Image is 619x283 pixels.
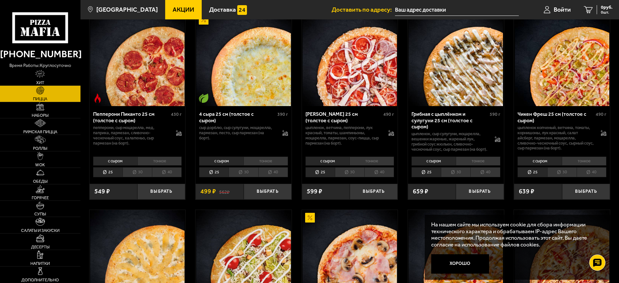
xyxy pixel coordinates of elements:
[514,12,610,106] a: Чикен Фреш 25 см (толстое с сыром)
[199,157,243,166] li: с сыром
[431,221,600,248] p: На нашем сайте мы используем cookie для сбора информации технического характера и обрабатываем IP...
[277,112,288,117] span: 390 г
[601,5,613,10] span: 0 руб.
[35,163,45,167] span: WOK
[90,12,185,106] img: Пепперони Пиканто 25 см (толстое с сыром)
[21,228,59,233] span: Салаты и закуски
[30,261,50,266] span: Напитки
[490,112,500,117] span: 590 г
[36,81,44,85] span: Хит
[93,157,137,166] li: с сыром
[305,125,382,146] p: цыпленок, ветчина, пепперони, лук красный, томаты, шампиньоны, моцарелла, пармезан, соус-пицца, с...
[196,12,291,106] img: 4 сыра 25 см (толстое с сыром)
[93,111,170,123] div: Пепперони Пиканто 25 см (толстое с сыром)
[33,179,48,183] span: Обеды
[307,188,322,195] span: 599 ₽
[577,167,606,177] li: 40
[441,167,470,177] li: 30
[305,157,350,166] li: с сыром
[554,6,571,13] span: Войти
[395,4,519,16] input: Ваш адрес доставки
[173,6,194,13] span: Акции
[470,167,500,177] li: 40
[229,167,258,177] li: 30
[364,167,394,177] li: 40
[209,6,236,13] span: Доставка
[137,157,182,166] li: тонкое
[413,188,428,195] span: 659 ₽
[562,157,606,166] li: тонкое
[411,131,488,152] p: цыпленок, сыр сулугуни, моцарелла, вешенки жареные, жареный лук, грибной соус Жюльен, сливочно-че...
[93,167,123,177] li: 25
[93,125,170,146] p: пепперони, сыр Моцарелла, мед, паприка, пармезан, сливочно-чесночный соус, халапеньо, сыр пармеза...
[515,12,609,106] img: Чикен Фреш 25 см (толстое с сыром)
[456,157,500,166] li: тонкое
[305,111,382,123] div: [PERSON_NAME] 25 см (толстое с сыром)
[219,188,229,195] s: 562 ₽
[200,188,216,195] span: 499 ₽
[547,167,577,177] li: 30
[32,196,49,200] span: Горячее
[33,146,47,150] span: Роллы
[408,12,504,106] a: Грибная с цыплёнком и сулугуни 25 см (толстое с сыром)
[199,93,208,103] img: Вегетарианское блюдо
[96,6,158,13] span: [GEOGRAPHIC_DATA]
[518,125,594,151] p: цыпленок копченый, ветчина, томаты, корнишоны, лук красный, салат айсберг, пармезан, моцарелла, с...
[243,157,288,166] li: тонкое
[302,12,398,106] a: Петровская 25 см (толстое с сыром)
[409,12,503,106] img: Грибная с цыплёнком и сулугуни 25 см (толстое с сыром)
[23,130,57,134] span: Римская пицца
[305,213,315,223] img: Акционный
[456,184,504,200] button: Выбрать
[171,112,182,117] span: 430 г
[196,12,292,106] a: АкционныйВегетарианское блюдо4 сыра 25 см (толстое с сыром)
[123,167,152,177] li: 30
[596,112,606,117] span: 490 г
[33,97,47,101] span: Пицца
[411,157,456,166] li: с сыром
[335,167,364,177] li: 30
[518,167,547,177] li: 25
[518,157,562,166] li: с сыром
[601,10,613,14] span: 0 шт.
[32,113,48,117] span: Наборы
[94,188,110,195] span: 549 ₽
[562,184,610,200] button: Выбрать
[34,212,46,216] span: Супы
[383,112,394,117] span: 490 г
[31,245,49,249] span: Десерты
[199,111,276,123] div: 4 сыра 25 см (толстое с сыром)
[199,125,276,141] p: сыр дорблю, сыр сулугуни, моцарелла, пармезан, песто, сыр пармезан (на борт).
[350,184,398,200] button: Выбрать
[237,5,247,15] img: 15daf4d41897b9f0e9f617042186c801.svg
[137,184,185,200] button: Выбрать
[431,254,489,274] button: Хорошо
[258,167,288,177] li: 40
[349,157,394,166] li: тонкое
[518,111,594,123] div: Чикен Фреш 25 см (толстое с сыром)
[199,167,229,177] li: 25
[303,12,397,106] img: Петровская 25 см (толстое с сыром)
[332,6,395,13] span: Доставить по адресу:
[519,188,534,195] span: 639 ₽
[305,167,335,177] li: 25
[199,15,208,25] img: Акционный
[244,184,292,200] button: Выбрать
[411,167,441,177] li: 25
[21,278,59,282] span: Дополнительно
[90,12,186,106] a: Острое блюдоПепперони Пиканто 25 см (толстое с сыром)
[411,111,488,129] div: Грибная с цыплёнком и сулугуни 25 см (толстое с сыром)
[152,167,182,177] li: 40
[93,93,102,103] img: Острое блюдо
